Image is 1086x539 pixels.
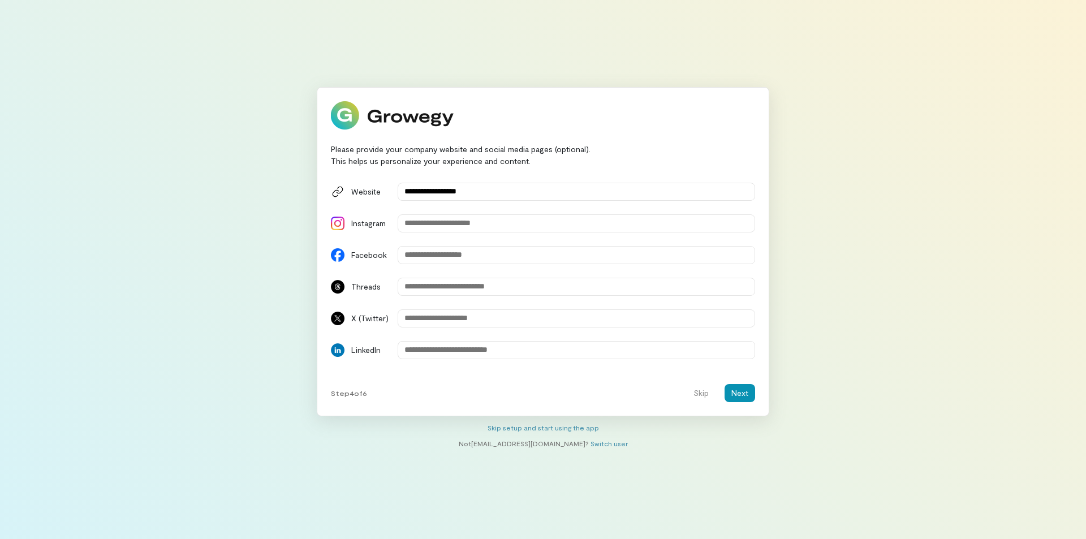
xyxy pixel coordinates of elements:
input: Instagram [398,214,755,232]
a: Switch user [591,439,628,447]
span: Step 4 of 6 [331,389,367,398]
div: Please provide your company website and social media pages (optional). This helps us personalize ... [331,143,755,167]
div: Website [351,186,391,197]
div: X (Twitter) [351,313,391,324]
span: Not [EMAIL_ADDRESS][DOMAIN_NAME] ? [459,439,589,447]
button: Next [725,384,755,402]
button: Skip [687,384,716,402]
div: LinkedIn [351,344,391,356]
input: X (Twitter) [398,309,755,327]
div: Threads [351,281,391,292]
input: Threads [398,278,755,296]
input: LinkedIn [398,341,755,359]
a: Skip setup and start using the app [488,424,599,432]
div: Instagram [351,218,391,229]
img: Facebook [331,248,344,262]
img: Threads [331,280,344,294]
input: Website [398,183,755,201]
img: X [331,312,344,325]
img: LinkedIn [331,343,344,357]
img: Instagram [331,217,344,230]
input: Facebook [398,246,755,264]
img: Growegy logo [331,101,454,130]
div: Facebook [351,249,391,261]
